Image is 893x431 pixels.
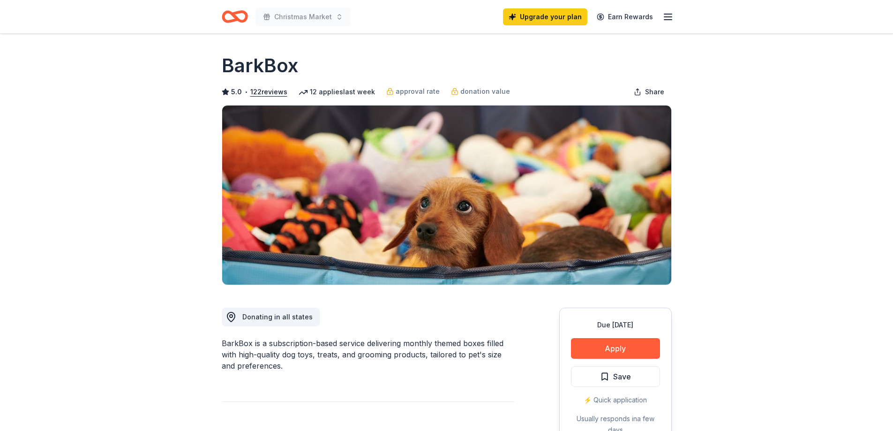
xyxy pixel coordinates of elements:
[613,371,631,383] span: Save
[571,319,660,331] div: Due [DATE]
[460,86,510,97] span: donation value
[274,11,332,23] span: Christmas Market
[222,338,514,371] div: BarkBox is a subscription-based service delivering monthly themed boxes filled with high-quality ...
[571,394,660,406] div: ⚡️ Quick application
[242,313,313,321] span: Donating in all states
[244,88,248,96] span: •
[571,338,660,359] button: Apply
[386,86,440,97] a: approval rate
[255,8,351,26] button: Christmas Market
[571,366,660,387] button: Save
[222,53,298,79] h1: BarkBox
[222,106,671,285] img: Image for BarkBox
[396,86,440,97] span: approval rate
[503,8,587,25] a: Upgrade your plan
[626,83,672,101] button: Share
[451,86,510,97] a: donation value
[299,86,375,98] div: 12 applies last week
[645,86,664,98] span: Share
[591,8,659,25] a: Earn Rewards
[250,86,287,98] button: 122reviews
[231,86,242,98] span: 5.0
[222,6,248,28] a: Home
